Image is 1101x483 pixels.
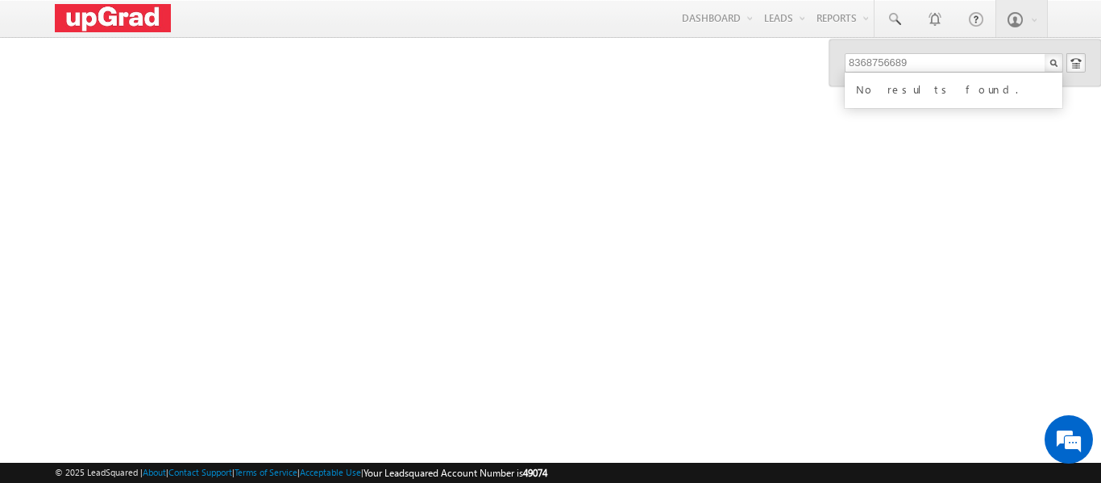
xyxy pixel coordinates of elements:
span: 49074 [523,467,547,479]
span: © 2025 LeadSquared | | | | | [55,465,547,481]
a: Contact Support [168,467,232,477]
a: Acceptable Use [300,467,361,477]
a: About [143,467,166,477]
img: Custom Logo [55,4,171,32]
div: No results found. [853,77,1069,98]
a: Terms of Service [235,467,297,477]
span: Your Leadsquared Account Number is [364,467,547,479]
input: Search Leads [845,53,1063,73]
